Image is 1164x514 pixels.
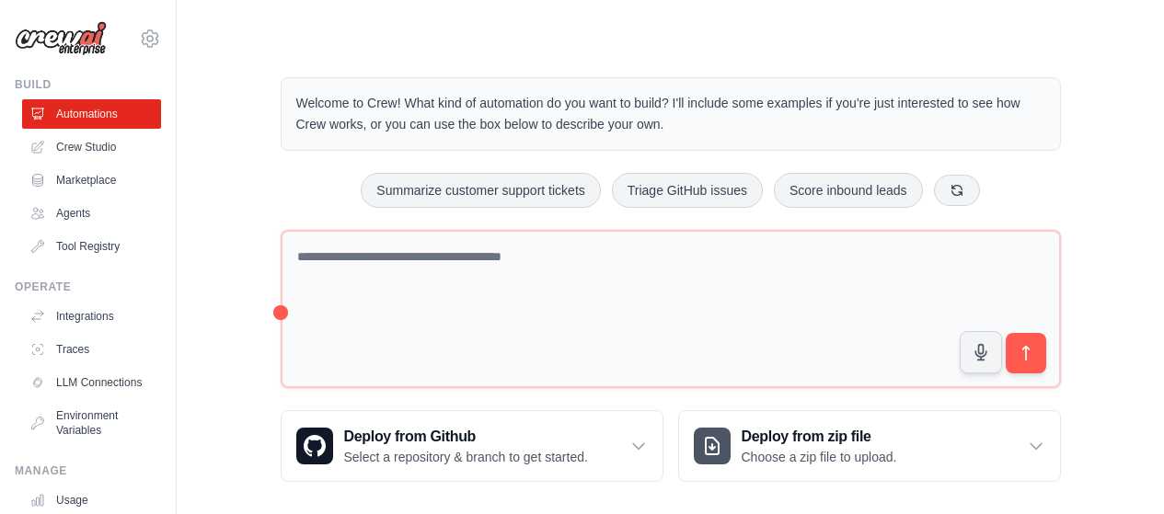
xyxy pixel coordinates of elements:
div: Operate [15,280,161,294]
p: Choose a zip file to upload. [742,448,897,466]
a: Agents [22,199,161,228]
a: LLM Connections [22,368,161,397]
div: Manage [15,463,161,478]
p: Select a repository & branch to get started. [344,448,588,466]
img: Logo [15,21,107,56]
button: Triage GitHub issues [612,173,763,208]
a: Marketplace [22,166,161,195]
a: Tool Registry [22,232,161,261]
h3: Deploy from Github [344,426,588,448]
a: Crew Studio [22,132,161,162]
div: Build [15,77,161,92]
a: Integrations [22,302,161,331]
p: Welcome to Crew! What kind of automation do you want to build? I'll include some examples if you'... [296,93,1045,135]
a: Automations [22,99,161,129]
a: Traces [22,335,161,364]
button: Summarize customer support tickets [361,173,600,208]
h3: Deploy from zip file [742,426,897,448]
a: Environment Variables [22,401,161,445]
button: Score inbound leads [774,173,923,208]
